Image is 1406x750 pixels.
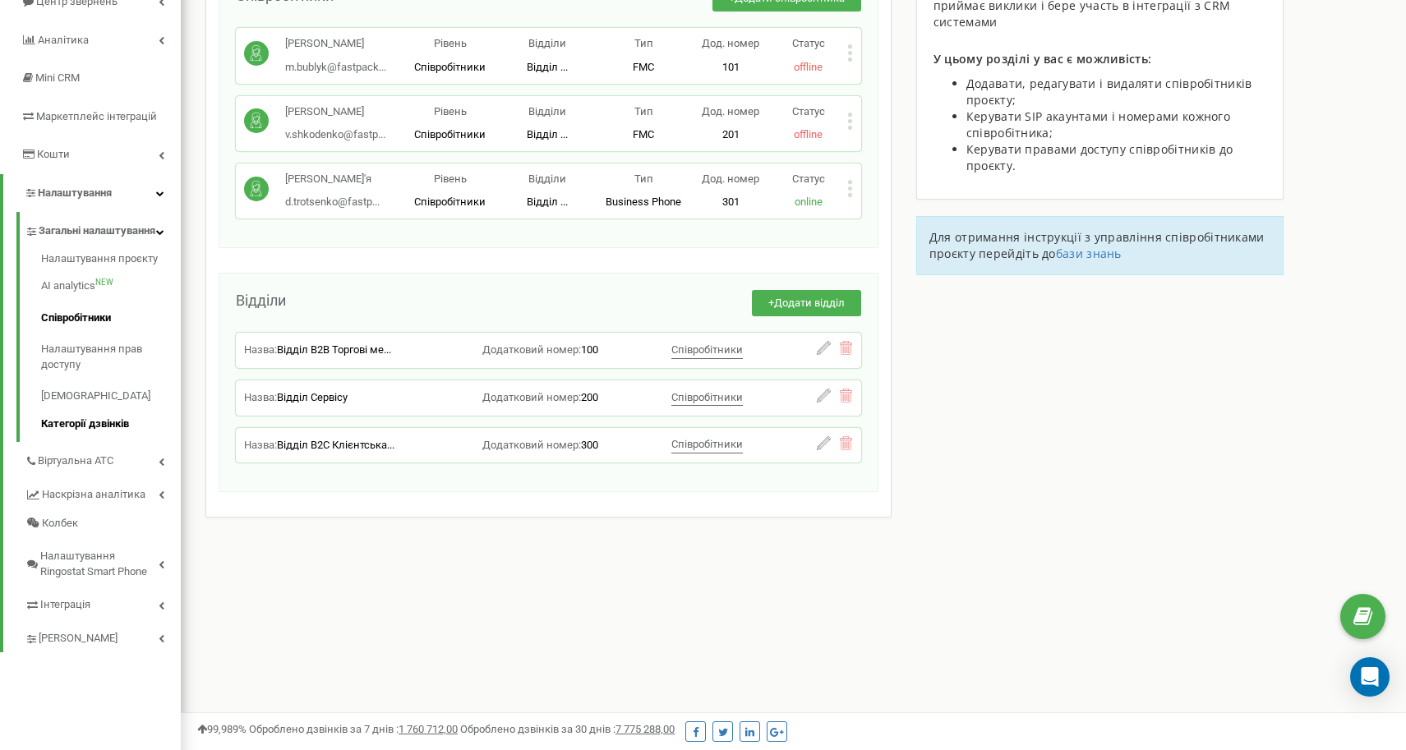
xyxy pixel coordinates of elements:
[244,391,277,403] span: Назва:
[434,105,467,117] span: Рівень
[25,619,181,653] a: [PERSON_NAME]
[792,105,825,117] span: Статус
[244,343,277,356] span: Назва:
[25,212,181,246] a: Загальні налаштування
[966,141,1233,173] span: Керувати правами доступу співробітників до проєкту.
[752,290,861,317] button: +Додати відділ
[41,270,181,302] a: AI analyticsNEW
[25,537,181,586] a: Налаштування Ringostat Smart Phone
[37,148,70,160] span: Кошти
[633,61,654,73] span: FMC
[792,173,825,185] span: Статус
[25,586,181,619] a: Інтеграція
[1350,657,1390,697] div: Open Intercom Messenger
[482,391,581,403] span: Додатковий номер:
[671,438,743,450] span: Співробітники
[634,105,653,117] span: Тип
[41,412,181,432] a: Категорії дзвінків
[702,173,759,185] span: Дод. номер
[38,186,112,199] span: Налаштування
[528,173,566,185] span: Відділи
[692,60,769,76] p: 101
[929,229,1265,261] span: Для отримання інструкції з управління співробітниками проєкту перейдіть до
[40,597,90,613] span: Інтеграція
[285,36,386,52] p: [PERSON_NAME]
[39,223,155,239] span: Загальні налаштування
[702,37,759,49] span: Дод. номер
[285,104,385,120] p: [PERSON_NAME]
[285,172,380,187] p: [PERSON_NAME]'я
[414,196,486,208] span: Співробітники
[40,549,159,579] span: Налаштування Ringostat Smart Phone
[41,251,181,271] a: Налаштування проєкту
[249,723,458,735] span: Оброблено дзвінків за 7 днів :
[236,292,286,309] span: Відділи
[434,37,467,49] span: Рівень
[581,343,598,356] span: 100
[966,108,1230,140] span: Керувати SIP акаунтами і номерами кожного співробітника;
[41,334,181,380] a: Налаштування прав доступу
[527,196,568,208] span: Відділ ...
[792,37,825,49] span: Статус
[606,196,681,208] span: Business Phone
[482,343,581,356] span: Додатковий номер:
[528,37,566,49] span: Відділи
[285,196,380,208] span: d.trotsenko@fastp...
[615,723,675,735] u: 7 775 288,00
[794,128,823,140] span: offline
[25,442,181,476] a: Віртуальна АТС
[1056,246,1122,261] a: бази знань
[671,391,743,403] span: Співробітники
[36,110,157,122] span: Маркетплейс інтеграцій
[527,61,568,73] span: Відділ ...
[25,476,181,509] a: Наскрізна аналітика
[702,105,759,117] span: Дод. номер
[197,723,247,735] span: 99,989%
[277,391,348,403] span: Відділ Сервісу
[42,516,78,531] span: Колбек
[634,37,653,49] span: Тип
[795,196,823,208] span: online
[38,453,113,469] span: Віртуальна АТС
[434,173,467,185] span: Рівень
[277,343,391,356] span: Відділ В2B Торгові ме...
[3,174,181,213] a: Налаштування
[414,61,486,73] span: Співробітники
[581,439,598,451] span: 300
[285,128,385,140] span: v.shkodenko@fastp...
[285,61,386,73] span: m.bublyk@fastpack...
[966,76,1252,108] span: Додавати, редагувати і видаляти співробітників проєкту;
[25,509,181,538] a: Колбек
[528,105,566,117] span: Відділи
[38,34,89,46] span: Аналiтика
[414,128,486,140] span: Співробітники
[41,302,181,334] a: Співробітники
[35,71,80,84] span: Mini CRM
[42,487,145,503] span: Наскрізна аналітика
[933,51,1152,67] span: У цьому розділі у вас є можливість:
[399,723,458,735] u: 1 760 712,00
[527,128,568,140] span: Відділ ...
[244,439,277,451] span: Назва:
[692,195,769,210] p: 301
[460,723,675,735] span: Оброблено дзвінків за 30 днів :
[633,128,654,140] span: FMC
[581,391,598,403] span: 200
[482,439,581,451] span: Додатковий номер:
[634,173,653,185] span: Тип
[671,343,743,356] span: Співробітники
[774,297,845,309] span: Додати відділ
[277,439,394,451] span: Відділ B2C Клієнтська...
[41,380,181,412] a: [DEMOGRAPHIC_DATA]
[39,631,118,646] span: [PERSON_NAME]
[692,127,769,143] p: 201
[794,61,823,73] span: offline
